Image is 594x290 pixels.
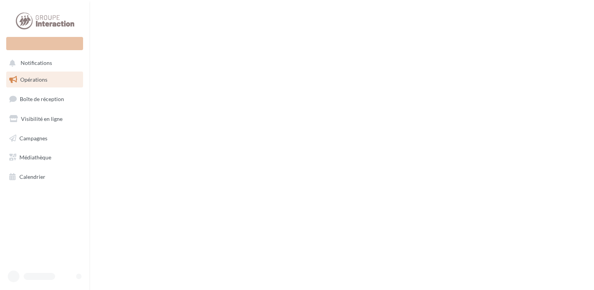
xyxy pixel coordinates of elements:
a: Opérations [5,72,85,88]
a: Visibilité en ligne [5,111,85,127]
span: Opérations [20,76,47,83]
div: Nouvelle campagne [6,37,83,50]
a: Boîte de réception [5,91,85,107]
span: Campagnes [19,135,47,141]
span: Notifications [21,60,52,66]
span: Calendrier [19,173,45,180]
a: Calendrier [5,169,85,185]
a: Campagnes [5,130,85,147]
span: Boîte de réception [20,96,64,102]
a: Médiathèque [5,149,85,166]
span: Visibilité en ligne [21,115,63,122]
span: Médiathèque [19,154,51,161]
